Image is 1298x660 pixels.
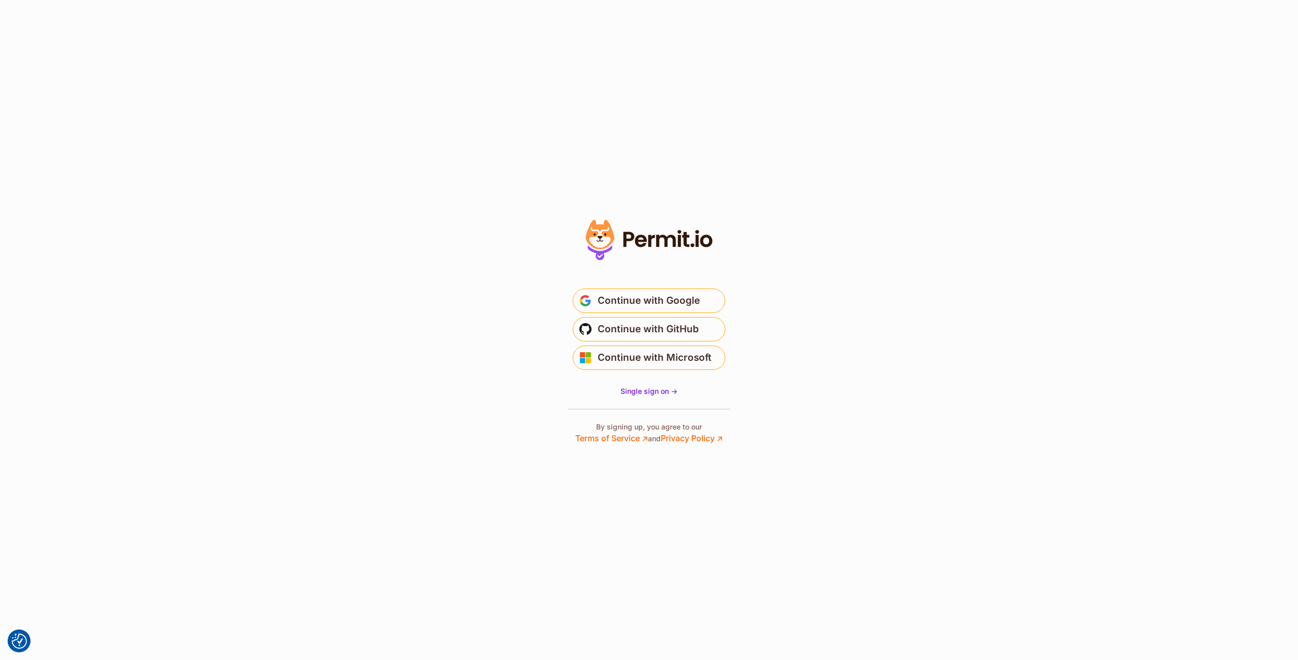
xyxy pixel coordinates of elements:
[661,433,723,443] a: Privacy Policy ↗
[598,350,712,366] span: Continue with Microsoft
[12,634,27,649] button: Consent Preferences
[12,634,27,649] img: Revisit consent button
[575,433,648,443] a: Terms of Service ↗
[621,386,677,396] a: Single sign on ->
[621,387,677,395] span: Single sign on ->
[598,293,700,309] span: Continue with Google
[573,317,725,341] button: Continue with GitHub
[573,346,725,370] button: Continue with Microsoft
[575,422,723,444] p: By signing up, you agree to our and
[573,289,725,313] button: Continue with Google
[598,321,699,337] span: Continue with GitHub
